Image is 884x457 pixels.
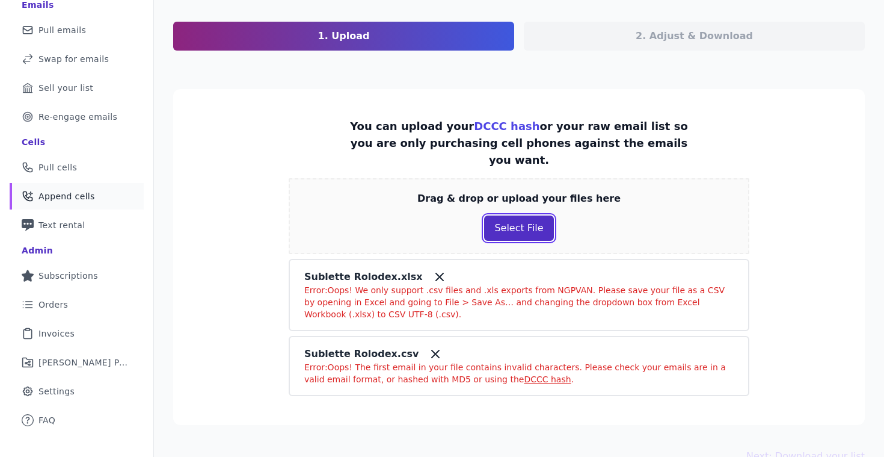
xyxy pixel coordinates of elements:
div: Admin [22,244,53,256]
span: [PERSON_NAME] Performance [38,356,129,368]
a: Pull cells [10,154,144,181]
a: Append cells [10,183,144,210]
span: Re-engage emails [38,111,117,123]
span: Settings [38,385,75,397]
p: You can upload your or your raw email list so you are only purchasing cell phones against the ema... [346,118,692,169]
p: Drag & drop or upload your files here [417,191,621,206]
a: Re-engage emails [10,104,144,130]
span: Swap for emails [38,53,109,65]
p: 1. Upload [318,29,370,43]
p: Error: Oops! The first email in your file contains invalid characters. Please check your emails a... [304,361,734,385]
p: Sublette Rolodex.xlsx [304,270,423,284]
span: Text rental [38,219,85,231]
span: Pull emails [38,24,86,36]
p: Sublette Rolodex.csv [304,347,419,361]
a: Sell your list [10,75,144,101]
span: Append cells [38,190,95,202]
a: Invoices [10,320,144,347]
span: Orders [38,299,68,311]
a: Pull emails [10,17,144,43]
a: FAQ [10,407,144,434]
a: DCCC hash [474,120,539,132]
span: Pull cells [38,161,77,173]
span: Sell your list [38,82,93,94]
a: DCCC hash [524,375,571,384]
a: Subscriptions [10,263,144,289]
span: Invoices [38,328,75,340]
button: Select File [484,216,553,241]
a: Orders [10,291,144,318]
div: Cells [22,136,45,148]
a: Swap for emails [10,46,144,72]
a: [PERSON_NAME] Performance [10,349,144,376]
p: 2. Adjust & Download [636,29,753,43]
span: FAQ [38,414,55,426]
a: Text rental [10,212,144,238]
a: 1. Upload [173,22,514,51]
span: Subscriptions [38,270,98,282]
p: Error: Oops! We only support .csv files and .xls exports from NGPVAN. Please save your file as a ... [304,284,734,320]
a: Settings [10,378,144,405]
